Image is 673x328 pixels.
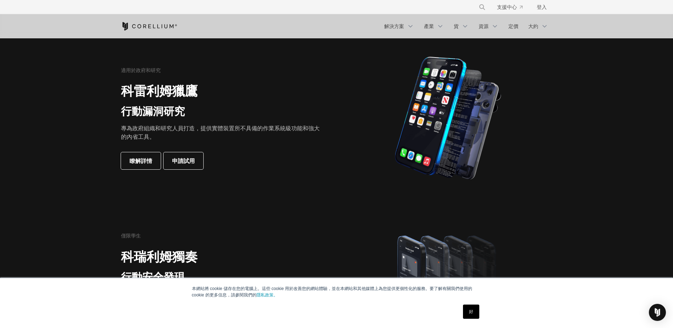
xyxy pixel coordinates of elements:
a: 隱私政策。 [256,293,278,297]
a: 瞭解詳情 [121,152,161,169]
div: 打開對講信使 [649,304,666,321]
a: 申請試用 [164,152,203,169]
img: iPhone 型號分為用於構建物理設備的機制。 [395,56,501,180]
span: 瞭解詳情 [129,157,152,165]
h6: 適用於政府和研究 [121,67,161,73]
h2: 科雷利姆獵鷹 [121,83,320,99]
h3: 行動漏洞研究 [121,105,320,118]
font: 資源 [479,23,489,30]
font: 解決方案 [384,23,404,30]
font: 產業 [424,23,434,30]
font: 貨 [454,23,459,30]
font: 支援中心 [497,4,517,11]
a: 好 [463,305,479,319]
p: 本網站將 cookie 儲存在您的電腦上。這些 cookie 用於改善您的網站體驗，並在本網站和其他媒體上為您提供更個性化的服務。要了解有關我們使用的 cookie 的更多信息，請參閱我們的 [192,285,481,298]
h6: 僅限學生 [121,233,141,239]
a: 定價 [504,20,523,33]
font: 大約 [528,23,538,30]
a: 登入 [531,1,552,13]
h3: 行動安全發現 [121,270,320,284]
p: 專為政府組織和研究人員打造，提供實體裝置所不具備的作業系統級功能和強大的內省工具。 [121,124,320,141]
span: 申請試用 [172,157,195,165]
div: 導覽功能表 [380,20,552,33]
h2: 科瑞利姆獨奏 [121,249,320,265]
div: 導覽功能表 [470,1,552,13]
button: 尋 [476,1,489,13]
a: 科瑞利姆首頁 [121,22,177,31]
